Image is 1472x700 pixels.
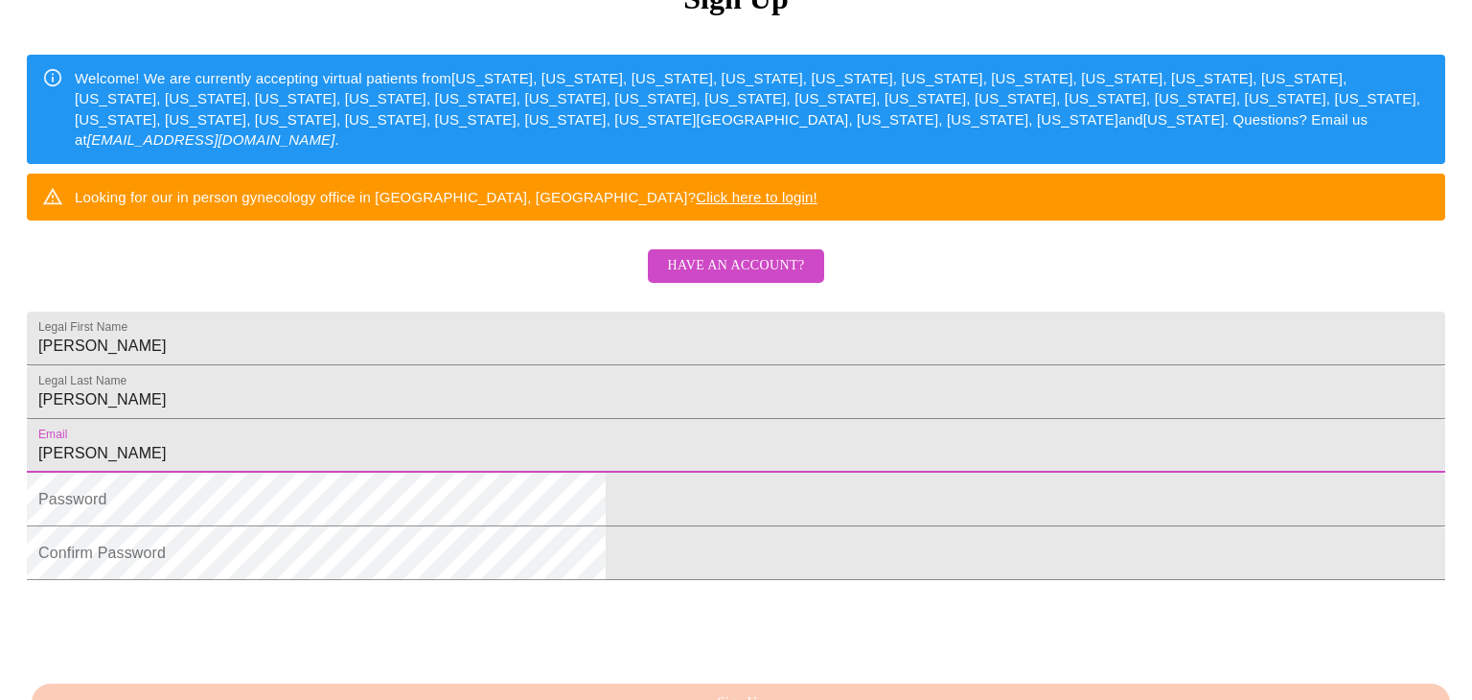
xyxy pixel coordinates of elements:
iframe: reCAPTCHA [27,590,318,665]
span: Have an account? [667,254,804,278]
div: Looking for our in person gynecology office in [GEOGRAPHIC_DATA], [GEOGRAPHIC_DATA]? [75,179,817,215]
button: Have an account? [648,249,823,283]
div: Welcome! We are currently accepting virtual patients from [US_STATE], [US_STATE], [US_STATE], [US... [75,60,1430,158]
a: Click here to login! [696,189,817,205]
a: Have an account? [643,270,828,287]
em: [EMAIL_ADDRESS][DOMAIN_NAME] [87,131,335,148]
